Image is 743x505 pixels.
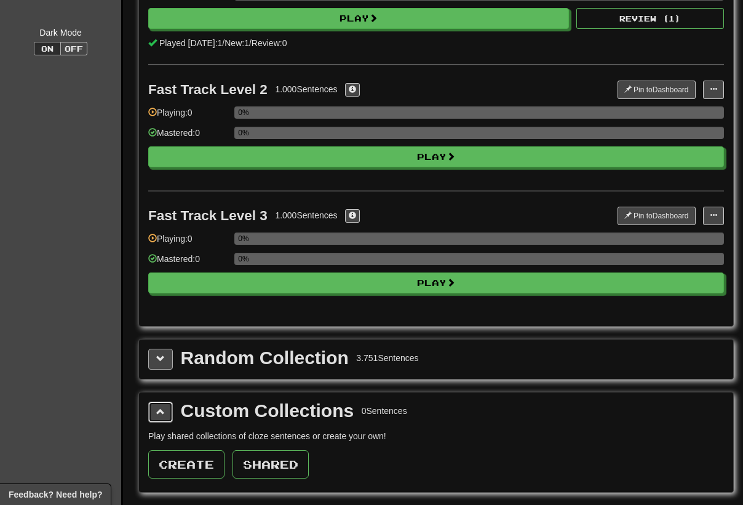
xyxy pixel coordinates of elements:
button: On [34,42,61,55]
div: Custom Collections [181,402,354,420]
div: Fast Track Level 3 [148,208,268,223]
div: Playing: 0 [148,233,228,253]
div: Fast Track Level 2 [148,82,268,97]
span: Open feedback widget [9,488,102,501]
div: Playing: 0 [148,106,228,127]
span: Review: 0 [252,38,287,48]
p: Play shared collections of cloze sentences or create your own! [148,430,724,442]
div: 1.000 Sentences [275,83,337,95]
button: Shared [232,450,309,479]
span: / [249,38,252,48]
button: Play [148,146,724,167]
button: Play [148,272,724,293]
span: / [222,38,224,48]
span: New: 1 [224,38,249,48]
button: Off [60,42,87,55]
div: 0 Sentences [362,405,407,417]
button: Play [148,8,569,29]
div: Mastered: 0 [148,253,228,273]
button: Review (1) [576,8,724,29]
div: Mastered: 0 [148,127,228,147]
div: Random Collection [181,349,349,367]
div: 3.751 Sentences [356,352,418,364]
div: Dark Mode [9,26,112,39]
button: Pin toDashboard [618,207,696,225]
button: Pin toDashboard [618,81,696,99]
div: 1.000 Sentences [275,209,337,221]
span: Played [DATE]: 1 [159,38,222,48]
button: Create [148,450,224,479]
